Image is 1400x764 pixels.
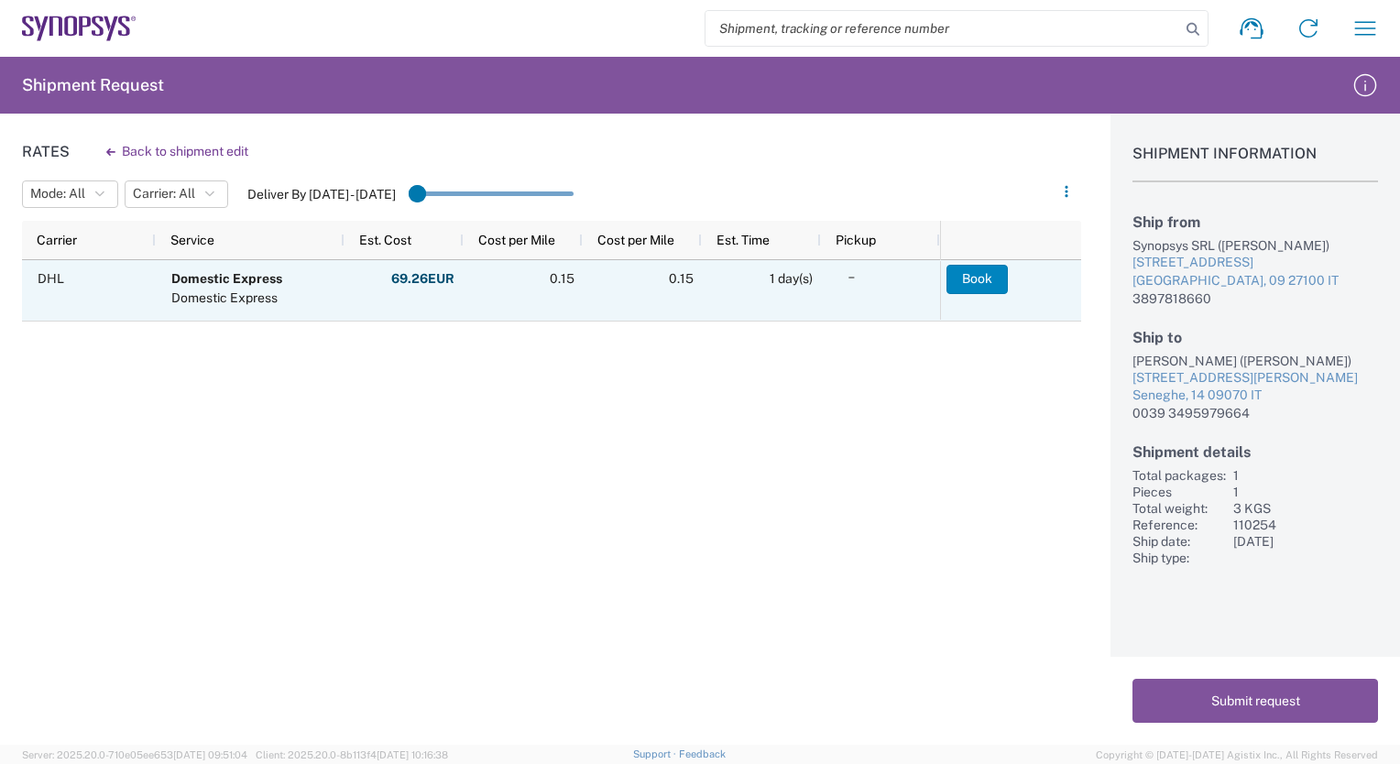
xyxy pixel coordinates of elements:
[550,271,574,286] span: 0.15
[1132,500,1226,517] div: Total weight:
[836,233,876,247] span: Pickup
[597,233,674,247] span: Cost per Mile
[1132,679,1378,723] button: Submit request
[37,233,77,247] span: Carrier
[1132,443,1378,461] h2: Shipment details
[170,233,214,247] span: Service
[1132,467,1226,484] div: Total packages:
[171,271,282,286] b: Domestic Express
[171,289,282,308] div: Domestic Express
[1132,329,1378,346] h2: Ship to
[256,749,448,760] span: Client: 2025.20.0-8b113f4
[1233,467,1378,484] div: 1
[1132,254,1378,289] a: [STREET_ADDRESS][GEOGRAPHIC_DATA], 09 27100 IT
[1233,484,1378,500] div: 1
[770,271,813,286] span: 1 day(s)
[1132,550,1226,566] div: Ship type:
[173,749,247,760] span: [DATE] 09:51:04
[679,748,726,759] a: Feedback
[1096,747,1378,763] span: Copyright © [DATE]-[DATE] Agistix Inc., All Rights Reserved
[669,271,694,286] span: 0.15
[359,233,411,247] span: Est. Cost
[22,180,118,208] button: Mode: All
[1132,290,1378,307] div: 3897818660
[247,186,396,202] label: Deliver By [DATE] - [DATE]
[1233,500,1378,517] div: 3 KGS
[1132,353,1378,369] div: [PERSON_NAME] ([PERSON_NAME])
[705,11,1180,46] input: Shipment, tracking or reference number
[1132,387,1378,405] div: Seneghe, 14 09070 IT
[92,136,263,168] button: Back to shipment edit
[1233,533,1378,550] div: [DATE]
[1132,213,1378,231] h2: Ship from
[391,270,454,288] strong: 69.26 EUR
[22,143,70,160] h1: Rates
[22,749,247,760] span: Server: 2025.20.0-710e05ee653
[1132,405,1378,421] div: 0039 3495979664
[716,233,770,247] span: Est. Time
[1132,254,1378,272] div: [STREET_ADDRESS]
[946,265,1008,294] button: Book
[1132,272,1378,290] div: [GEOGRAPHIC_DATA], 09 27100 IT
[1233,517,1378,533] div: 110254
[633,748,679,759] a: Support
[1132,369,1378,405] a: [STREET_ADDRESS][PERSON_NAME]Seneghe, 14 09070 IT
[125,180,228,208] button: Carrier: All
[133,185,195,202] span: Carrier: All
[1132,533,1226,550] div: Ship date:
[1132,484,1226,500] div: Pieces
[478,233,555,247] span: Cost per Mile
[390,265,455,294] button: 69.26EUR
[30,185,85,202] span: Mode: All
[1132,145,1378,182] h1: Shipment Information
[22,74,164,96] h2: Shipment Request
[38,271,64,286] span: DHL
[377,749,448,760] span: [DATE] 10:16:38
[1132,369,1378,387] div: [STREET_ADDRESS][PERSON_NAME]
[1132,237,1378,254] div: Synopsys SRL ([PERSON_NAME])
[1132,517,1226,533] div: Reference:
